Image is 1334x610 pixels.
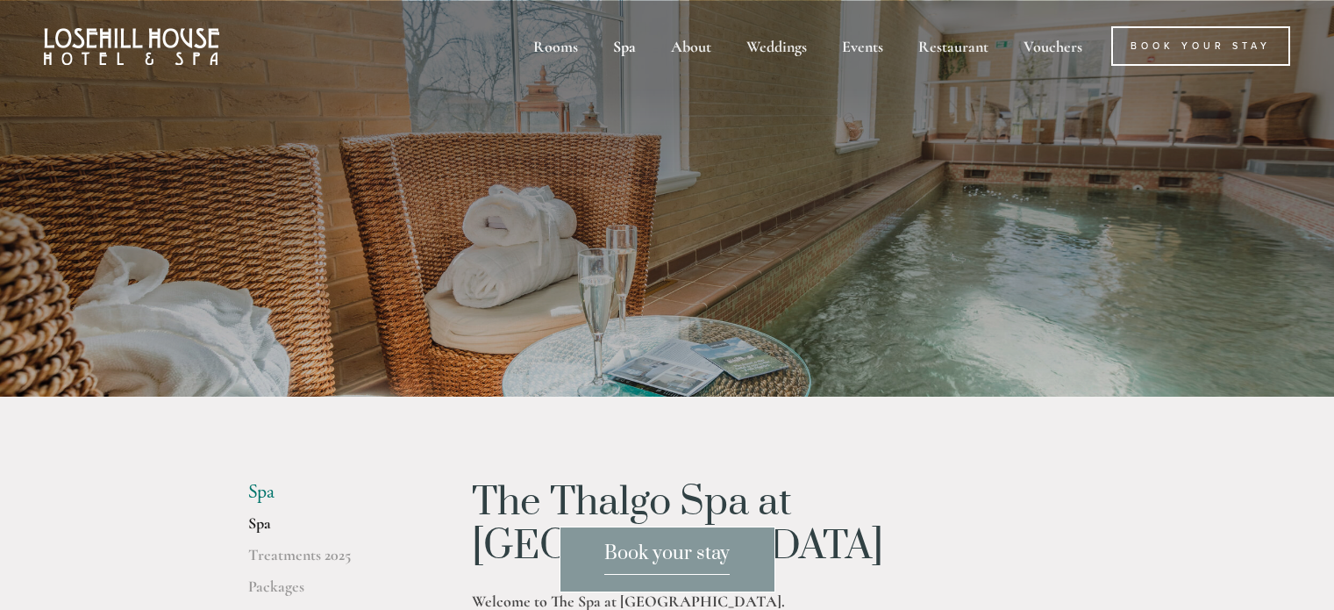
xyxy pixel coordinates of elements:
span: Book your stay [604,542,730,575]
a: Book your stay [560,527,775,592]
div: About [655,26,727,66]
div: Spa [597,26,652,66]
img: Losehill House [44,28,219,65]
div: Events [826,26,899,66]
li: Spa [248,481,416,504]
a: Vouchers [1008,26,1098,66]
h1: The Thalgo Spa at [GEOGRAPHIC_DATA] [472,481,1087,570]
div: Rooms [517,26,594,66]
div: Restaurant [902,26,1004,66]
a: Spa [248,513,416,545]
div: Weddings [731,26,823,66]
a: Book Your Stay [1111,26,1290,66]
a: Packages [248,577,416,608]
